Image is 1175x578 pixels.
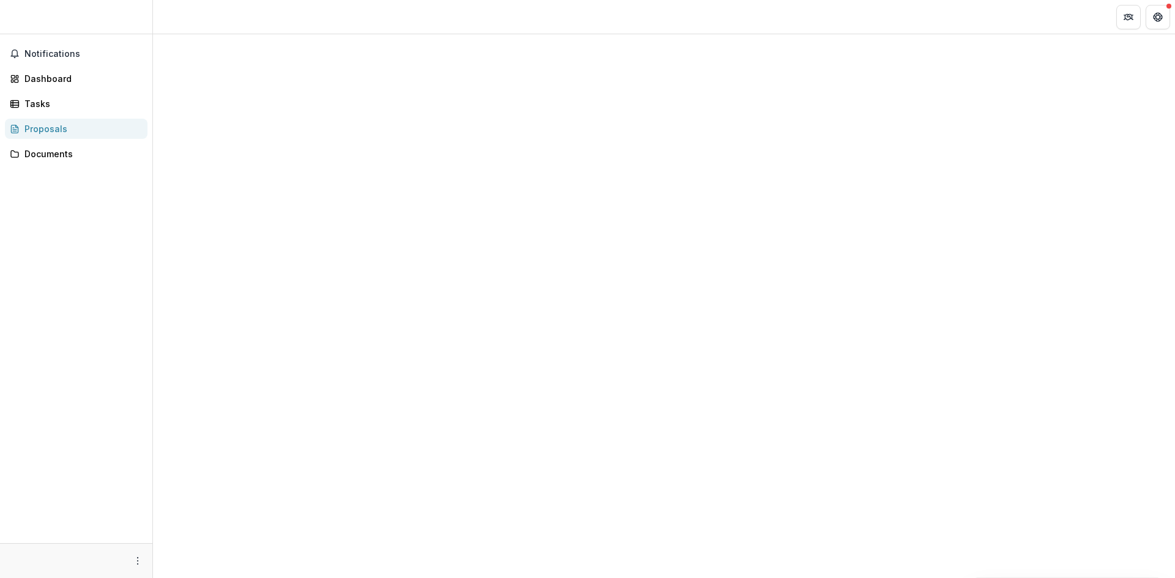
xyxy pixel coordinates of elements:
button: More [130,554,145,568]
span: Notifications [24,49,143,59]
div: Tasks [24,97,138,110]
button: Notifications [5,44,147,64]
div: Dashboard [24,72,138,85]
button: Get Help [1146,5,1170,29]
a: Documents [5,144,147,164]
div: Proposals [24,122,138,135]
a: Tasks [5,94,147,114]
a: Proposals [5,119,147,139]
div: Documents [24,147,138,160]
button: Partners [1116,5,1141,29]
a: Dashboard [5,69,147,89]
